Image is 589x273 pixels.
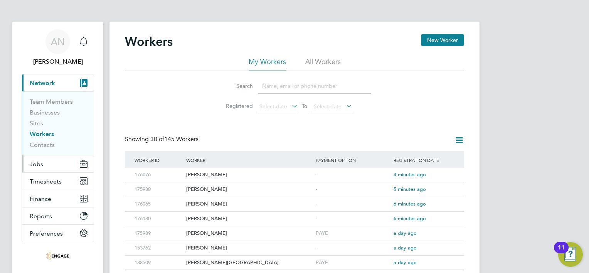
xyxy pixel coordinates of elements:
[30,212,52,220] span: Reports
[249,57,286,71] li: My Workers
[133,182,184,197] div: 175980
[133,212,184,226] div: 176130
[305,57,341,71] li: All Workers
[22,207,94,224] button: Reports
[394,171,426,178] span: 4 minutes ago
[184,241,314,255] div: [PERSON_NAME]
[30,178,62,185] span: Timesheets
[22,190,94,207] button: Finance
[314,168,392,182] div: -
[30,230,63,237] span: Preferences
[133,167,456,174] a: 176076[PERSON_NAME]-4 minutes ago
[133,168,184,182] div: 176076
[218,83,253,89] label: Search
[22,74,94,91] button: Network
[300,101,310,111] span: To
[51,37,65,47] span: AN
[314,103,342,110] span: Select date
[22,225,94,242] button: Preferences
[314,151,392,169] div: Payment Option
[30,141,55,148] a: Contacts
[394,230,417,236] span: a day ago
[314,256,392,270] div: PAYE
[258,79,371,94] input: Name, email or phone number
[394,186,426,192] span: 5 minutes ago
[133,255,456,262] a: 138509[PERSON_NAME][GEOGRAPHIC_DATA]PAYEa day ago
[314,182,392,197] div: -
[133,241,184,255] div: 153762
[22,173,94,190] button: Timesheets
[133,151,184,169] div: Worker ID
[133,226,456,233] a: 175989[PERSON_NAME]PAYEa day ago
[394,215,426,222] span: 6 minutes ago
[125,34,173,49] h2: Workers
[133,241,456,247] a: 153762[PERSON_NAME]-a day ago
[30,98,73,105] a: Team Members
[30,109,60,116] a: Businesses
[30,79,55,87] span: Network
[184,168,314,182] div: [PERSON_NAME]
[150,135,199,143] span: 145 Workers
[133,211,456,218] a: 176130[PERSON_NAME]-6 minutes ago
[421,34,464,46] button: New Worker
[22,29,94,66] a: AN[PERSON_NAME]
[394,201,426,207] span: 6 minutes ago
[184,197,314,211] div: [PERSON_NAME]
[22,91,94,155] div: Network
[30,120,43,127] a: Sites
[133,182,456,189] a: 175980[PERSON_NAME]-5 minutes ago
[133,256,184,270] div: 138509
[184,256,314,270] div: [PERSON_NAME][GEOGRAPHIC_DATA]
[46,250,69,262] img: acceptrec-logo-retina.png
[133,197,456,203] a: 176065[PERSON_NAME]-6 minutes ago
[22,155,94,172] button: Jobs
[314,241,392,255] div: -
[394,244,417,251] span: a day ago
[394,259,417,266] span: a day ago
[558,242,583,267] button: Open Resource Center, 11 new notifications
[30,195,51,202] span: Finance
[558,248,565,258] div: 11
[125,135,200,143] div: Showing
[314,212,392,226] div: -
[150,135,164,143] span: 30 of
[259,103,287,110] span: Select date
[392,151,456,169] div: Registration Date
[184,182,314,197] div: [PERSON_NAME]
[133,226,184,241] div: 175989
[22,57,94,66] span: Arron Neal
[30,160,43,168] span: Jobs
[314,197,392,211] div: -
[184,226,314,241] div: [PERSON_NAME]
[218,103,253,110] label: Registered
[184,212,314,226] div: [PERSON_NAME]
[22,250,94,262] a: Go to home page
[314,226,392,241] div: PAYE
[184,151,314,169] div: Worker
[30,130,54,138] a: Workers
[133,197,184,211] div: 176065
